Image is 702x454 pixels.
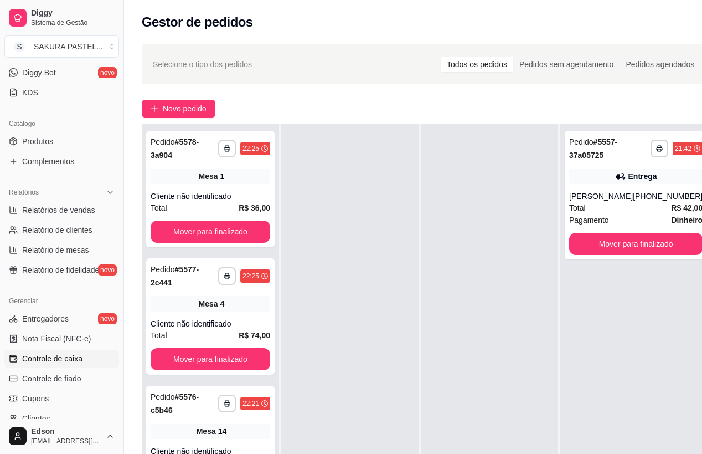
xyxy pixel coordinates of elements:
span: Cupons [22,393,49,404]
span: Pedido [569,137,593,146]
span: Sistema de Gestão [31,18,115,27]
button: Edson[EMAIL_ADDRESS][DOMAIN_NAME] [4,423,119,450]
strong: R$ 74,00 [239,331,270,340]
div: Entrega [628,171,657,182]
span: Pagamento [569,214,609,226]
span: Novo pedido [163,103,207,115]
div: Pedidos sem agendamento [513,57,620,72]
div: 14 [218,426,227,437]
div: 4 [220,298,225,309]
strong: R$ 36,00 [239,203,270,212]
span: Relatórios [9,188,39,197]
strong: # 5577-2c441 [151,265,199,287]
strong: # 5576-c5b46 [151,392,199,415]
a: Nota Fiscal (NFC-e) [4,330,119,348]
span: Edson [31,427,101,437]
a: Relatório de clientes [4,221,119,239]
a: Produtos [4,132,119,150]
span: Complementos [22,156,74,167]
span: Relatório de clientes [22,225,92,236]
a: Clientes [4,410,119,427]
div: Gerenciar [4,292,119,310]
div: [PERSON_NAME] [569,191,633,202]
span: Selecione o tipo dos pedidos [153,58,252,70]
button: Novo pedido [142,100,215,118]
a: Relatório de fidelidadenovo [4,261,119,279]
span: Relatório de fidelidade [22,264,99,276]
span: Mesa [199,171,218,182]
a: Relatórios de vendas [4,201,119,219]
div: Catálogo [4,115,119,132]
strong: # 5578-3a904 [151,137,199,160]
div: Todos os pedidos [441,57,513,72]
span: Mesa [197,426,216,437]
div: Cliente não identificado [151,191,270,202]
strong: # 5557-37a05725 [569,137,617,160]
span: [EMAIL_ADDRESS][DOMAIN_NAME] [31,437,101,446]
span: Mesa [199,298,218,309]
div: 21:42 [675,144,691,153]
span: KDS [22,87,38,98]
div: 22:21 [242,399,259,408]
span: Diggy Bot [22,67,56,78]
div: SAKURA PASTEL ... [34,41,103,52]
span: Entregadores [22,313,69,324]
a: Controle de fiado [4,370,119,387]
span: Diggy [31,8,115,18]
span: Total [569,202,586,214]
span: Clientes [22,413,50,424]
span: S [14,41,25,52]
span: Pedido [151,392,175,401]
button: Select a team [4,35,119,58]
span: Total [151,202,167,214]
span: Relatórios de vendas [22,205,95,216]
a: Controle de caixa [4,350,119,368]
a: Relatório de mesas [4,241,119,259]
span: Controle de fiado [22,373,81,384]
div: 22:25 [242,144,259,153]
span: Total [151,329,167,341]
a: Complementos [4,152,119,170]
span: Produtos [22,136,53,147]
a: DiggySistema de Gestão [4,4,119,31]
a: Cupons [4,390,119,407]
span: Pedido [151,137,175,146]
span: plus [151,105,158,113]
a: Entregadoresnovo [4,310,119,328]
button: Mover para finalizado [151,348,270,370]
div: Cliente não identificado [151,318,270,329]
div: 1 [220,171,225,182]
a: KDS [4,84,119,101]
div: 22:25 [242,272,259,280]
h2: Gestor de pedidos [142,13,253,31]
button: Mover para finalizado [151,221,270,243]
span: Relatório de mesas [22,244,89,256]
a: Diggy Botnovo [4,64,119,81]
span: Nota Fiscal (NFC-e) [22,333,91,344]
span: Controle de caixa [22,353,82,364]
span: Pedido [151,265,175,274]
div: Pedidos agendados [620,57,700,72]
